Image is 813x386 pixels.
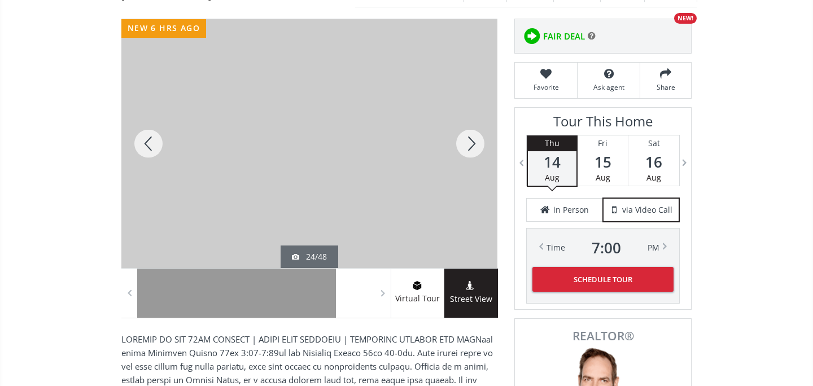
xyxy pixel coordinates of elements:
[528,135,576,151] div: Thu
[526,113,680,135] h3: Tour This Home
[583,82,634,92] span: Ask agent
[646,82,685,92] span: Share
[121,19,497,268] div: 107 Valley Ridge Green NW Calgary, AB T3B 5L5 - Photo 24 of 48
[553,204,589,216] span: in Person
[391,269,444,318] a: virtual tour iconVirtual Tour
[578,135,628,151] div: Fri
[592,240,621,256] span: 7 : 00
[521,82,571,92] span: Favorite
[646,172,661,183] span: Aug
[628,135,679,151] div: Sat
[596,172,610,183] span: Aug
[412,281,423,290] img: virtual tour icon
[532,267,674,292] button: Schedule Tour
[121,19,206,38] div: new 6 hrs ago
[545,172,560,183] span: Aug
[578,154,628,170] span: 15
[622,204,672,216] span: via Video Call
[292,251,327,262] div: 24/48
[444,293,498,306] span: Street View
[628,154,679,170] span: 16
[528,154,576,170] span: 14
[674,13,697,24] div: NEW!
[521,25,543,47] img: rating icon
[527,330,679,342] span: REALTOR®
[547,240,659,256] div: Time PM
[543,30,585,42] span: FAIR DEAL
[391,292,444,305] span: Virtual Tour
